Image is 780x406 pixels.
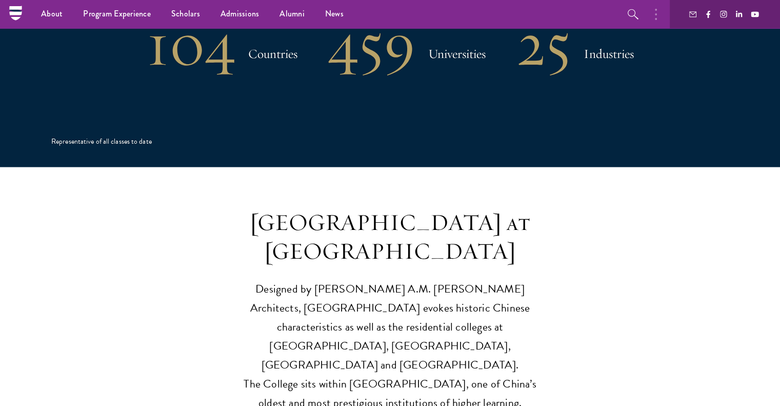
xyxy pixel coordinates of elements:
[428,44,486,64] h3: Universities
[328,17,415,71] h1: 459
[516,17,571,71] h1: 25
[584,44,634,64] h3: Industries
[248,44,297,64] h3: Countries
[51,137,152,147] div: Representative of all classes to date
[147,17,235,71] h1: 104
[231,208,549,266] h3: [GEOGRAPHIC_DATA] at [GEOGRAPHIC_DATA]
